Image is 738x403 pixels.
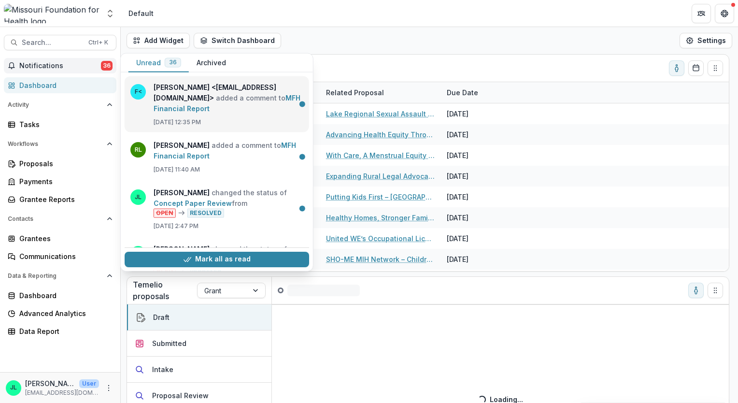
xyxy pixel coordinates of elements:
[441,145,513,166] div: [DATE]
[194,33,281,48] button: Switch Dashboard
[326,171,435,181] a: Expanding Rural Legal Advocacy for Survivors in [GEOGRAPHIC_DATA][US_STATE]
[320,82,441,103] div: Related Proposal
[326,192,435,202] a: Putting Kids First – [GEOGRAPHIC_DATA]
[169,59,177,66] span: 36
[441,166,513,187] div: [DATE]
[4,268,116,284] button: Open Data & Reporting
[152,364,173,374] div: Intake
[441,82,513,103] div: Due Date
[25,378,75,389] p: [PERSON_NAME]
[4,35,116,50] button: Search...
[4,211,116,227] button: Open Contacts
[125,6,157,20] nav: breadcrumb
[10,385,17,391] div: Jessi LaRose
[8,273,103,279] span: Data & Reporting
[4,77,116,93] a: Dashboard
[441,228,513,249] div: [DATE]
[152,390,209,401] div: Proposal Review
[669,60,684,76] button: toggle-assigned-to-me
[320,87,390,98] div: Related Proposal
[19,290,109,301] div: Dashboard
[125,252,309,267] button: Mark all as read
[441,124,513,145] div: [DATE]
[154,199,232,207] a: Concept Paper Review
[441,249,513,270] div: [DATE]
[19,176,109,187] div: Payments
[127,304,271,331] button: Draft
[4,230,116,246] a: Grantees
[19,62,101,70] span: Notifications
[4,136,116,152] button: Open Workflows
[154,82,303,114] p: added a comment to
[715,4,734,23] button: Get Help
[154,244,303,274] p: changed the status of from
[128,54,189,72] button: Unread
[4,305,116,321] a: Advanced Analytics
[86,37,110,48] div: Ctrl + K
[127,331,271,357] button: Submitted
[441,87,484,98] div: Due Date
[8,101,103,108] span: Activity
[692,4,711,23] button: Partners
[441,207,513,228] div: [DATE]
[441,187,513,207] div: [DATE]
[4,248,116,264] a: Communications
[8,216,103,222] span: Contacts
[19,119,109,130] div: Tasks
[326,150,435,160] a: With Care, A Menstrual Equity Framework for [US_STATE]
[326,213,435,223] a: Healthy Homes, Stronger Families
[4,4,99,23] img: Missouri Foundation for Health logo
[152,338,186,348] div: Submitted
[326,254,435,264] a: SHO-ME MIH Network – Children with Medical Complexities (CMC) Pilot
[103,382,114,394] button: More
[708,60,723,76] button: Drag
[154,94,300,113] a: MFH Financial Report
[4,323,116,339] a: Data Report
[19,251,109,261] div: Communications
[154,141,296,160] a: MFH Financial Report
[680,33,732,48] button: Settings
[4,191,116,207] a: Grantee Reports
[79,379,99,388] p: User
[19,326,109,336] div: Data Report
[154,187,303,218] p: changed the status of from
[326,233,435,244] a: United WE’s Occupational Licensing Research
[22,39,83,47] span: Search...
[326,109,435,119] a: Lake Regional Sexual Assault Prevention Partnership
[154,140,303,161] p: added a comment to
[101,61,113,71] span: 36
[4,173,116,189] a: Payments
[4,156,116,172] a: Proposals
[441,270,513,290] div: [DATE]
[688,60,704,76] button: Calendar
[19,80,109,90] div: Dashboard
[8,141,103,147] span: Workflows
[4,288,116,303] a: Dashboard
[326,130,435,140] a: Advancing Health Equity Through Community-Driven Evaluation FY26 - 28
[708,283,723,298] button: Drag
[127,33,190,48] button: Add Widget
[688,283,704,298] button: toggle-assigned-to-me
[19,233,109,244] div: Grantees
[4,97,116,113] button: Open Activity
[19,308,109,318] div: Advanced Analytics
[127,357,271,383] button: Intake
[441,103,513,124] div: [DATE]
[133,279,197,302] p: Temelio proposals
[4,116,116,132] a: Tasks
[25,389,99,397] p: [EMAIL_ADDRESS][DOMAIN_NAME]
[128,8,154,18] div: Default
[153,312,170,322] div: Draft
[103,4,117,23] button: Open entity switcher
[189,54,234,72] button: Archived
[4,58,116,73] button: Notifications36
[19,158,109,169] div: Proposals
[19,194,109,204] div: Grantee Reports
